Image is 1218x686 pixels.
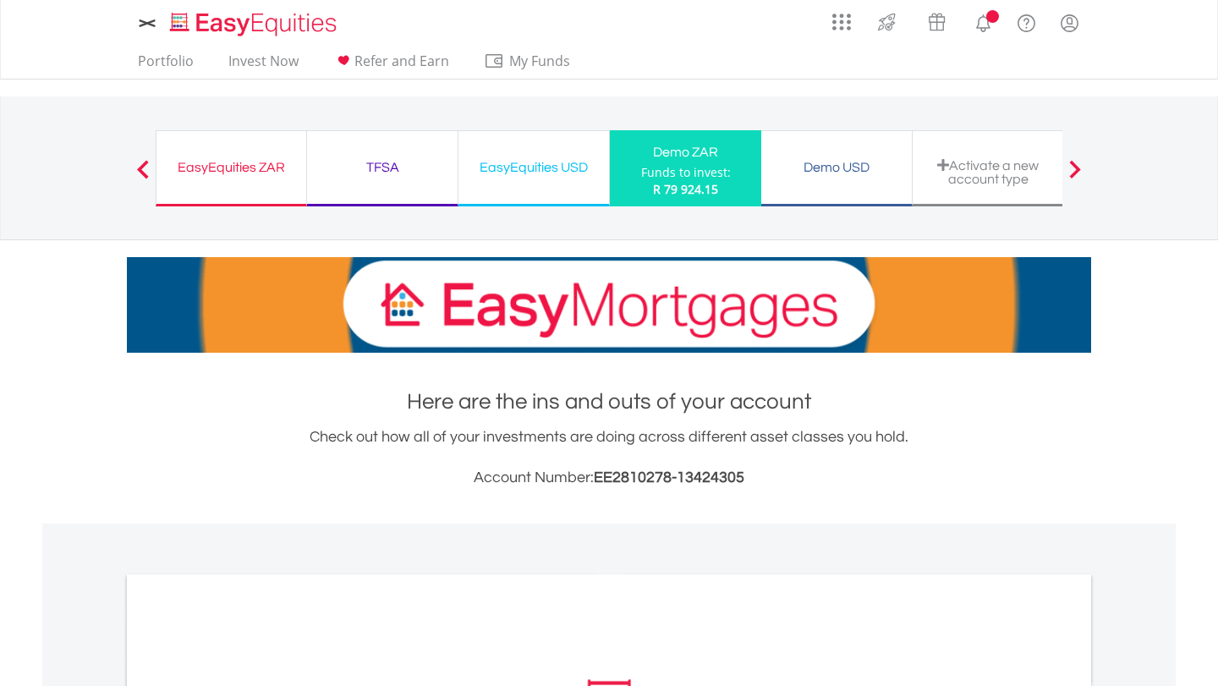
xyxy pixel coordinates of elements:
a: Refer and Earn [326,52,456,79]
img: grid-menu-icon.svg [832,13,851,31]
img: thrive-v2.svg [873,8,901,36]
a: Notifications [962,4,1005,38]
a: My Profile [1048,4,1091,41]
div: TFSA [317,156,447,179]
div: Demo USD [771,156,902,179]
span: EE2810278-13424305 [594,469,744,486]
div: Activate a new account type [923,158,1053,186]
img: EasyMortage Promotion Banner [127,257,1091,353]
a: Home page [163,4,343,38]
h1: Here are the ins and outs of your account [127,387,1091,417]
a: Vouchers [912,4,962,36]
div: EasyEquities ZAR [167,156,296,179]
h3: Account Number: [127,466,1091,490]
span: My Funds [484,50,595,72]
a: Portfolio [131,52,200,79]
img: EasyEquities_Logo.png [167,10,343,38]
a: AppsGrid [821,4,862,31]
div: Funds to invest: [641,164,731,181]
img: vouchers-v2.svg [923,8,951,36]
div: Demo ZAR [620,140,751,164]
a: Invest Now [222,52,305,79]
span: Refer and Earn [354,52,449,70]
a: FAQ's and Support [1005,4,1048,38]
div: Check out how all of your investments are doing across different asset classes you hold. [127,425,1091,490]
span: R 79 924.15 [653,181,718,197]
div: EasyEquities USD [469,156,599,179]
